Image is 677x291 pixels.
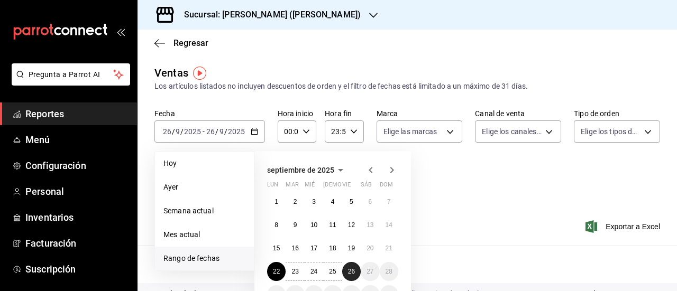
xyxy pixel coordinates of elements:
span: Elige los tipos de orden [581,126,641,137]
abbr: 15 de septiembre de 2025 [273,245,280,252]
button: 4 de septiembre de 2025 [323,192,342,211]
abbr: 27 de septiembre de 2025 [367,268,373,275]
abbr: 23 de septiembre de 2025 [291,268,298,275]
label: Hora fin [325,110,363,117]
span: Pregunta a Parrot AI [29,69,114,80]
abbr: 2 de septiembre de 2025 [294,198,297,205]
div: Los artículos listados no incluyen descuentos de orden y el filtro de fechas está limitado a un m... [154,81,660,92]
abbr: 1 de septiembre de 2025 [275,198,278,205]
span: Regresar [173,38,208,48]
abbr: 14 de septiembre de 2025 [386,221,392,229]
abbr: 12 de septiembre de 2025 [348,221,355,229]
abbr: martes [286,181,298,192]
img: Tooltip marker [193,67,206,80]
abbr: 4 de septiembre de 2025 [331,198,335,205]
abbr: 11 de septiembre de 2025 [329,221,336,229]
button: 27 de septiembre de 2025 [361,262,379,281]
button: 6 de septiembre de 2025 [361,192,379,211]
span: - [203,127,205,136]
label: Fecha [154,110,265,117]
button: 5 de septiembre de 2025 [342,192,361,211]
span: Elige las marcas [383,126,437,137]
h3: Sucursal: [PERSON_NAME] ([PERSON_NAME]) [176,8,361,21]
button: 28 de septiembre de 2025 [380,262,398,281]
abbr: domingo [380,181,393,192]
abbr: 19 de septiembre de 2025 [348,245,355,252]
span: Suscripción [25,262,129,276]
abbr: lunes [267,181,278,192]
abbr: 16 de septiembre de 2025 [291,245,298,252]
button: 24 de septiembre de 2025 [305,262,323,281]
abbr: 18 de septiembre de 2025 [329,245,336,252]
input: ---- [227,127,245,136]
abbr: sábado [361,181,372,192]
label: Tipo de orden [574,110,660,117]
button: 16 de septiembre de 2025 [286,239,304,258]
abbr: 3 de septiembre de 2025 [312,198,316,205]
button: 3 de septiembre de 2025 [305,192,323,211]
span: / [224,127,227,136]
button: 26 de septiembre de 2025 [342,262,361,281]
label: Canal de venta [475,110,561,117]
button: 15 de septiembre de 2025 [267,239,286,258]
span: Inventarios [25,210,129,224]
abbr: 21 de septiembre de 2025 [386,245,392,252]
span: Reportes [25,107,129,121]
button: 9 de septiembre de 2025 [286,215,304,234]
button: 11 de septiembre de 2025 [323,215,342,234]
input: -- [162,127,172,136]
abbr: 17 de septiembre de 2025 [310,245,317,252]
span: Hoy [163,158,245,169]
input: -- [175,127,180,136]
abbr: 13 de septiembre de 2025 [367,221,373,229]
span: Exportar a Excel [588,220,660,233]
span: Semana actual [163,205,245,217]
input: -- [206,127,215,136]
button: 25 de septiembre de 2025 [323,262,342,281]
span: / [172,127,175,136]
label: Marca [377,110,463,117]
button: 14 de septiembre de 2025 [380,215,398,234]
span: Rango de fechas [163,253,245,264]
span: / [180,127,184,136]
button: 23 de septiembre de 2025 [286,262,304,281]
button: 19 de septiembre de 2025 [342,239,361,258]
button: Pregunta a Parrot AI [12,63,130,86]
span: Facturación [25,236,129,250]
abbr: jueves [323,181,386,192]
input: ---- [184,127,202,136]
abbr: 24 de septiembre de 2025 [310,268,317,275]
button: 2 de septiembre de 2025 [286,192,304,211]
abbr: 7 de septiembre de 2025 [387,198,391,205]
abbr: 20 de septiembre de 2025 [367,245,373,252]
abbr: 28 de septiembre de 2025 [386,268,392,275]
button: 20 de septiembre de 2025 [361,239,379,258]
span: Menú [25,133,129,147]
button: 21 de septiembre de 2025 [380,239,398,258]
abbr: 26 de septiembre de 2025 [348,268,355,275]
span: septiembre de 2025 [267,166,334,174]
abbr: miércoles [305,181,315,192]
span: Elige los canales de venta [482,126,542,137]
abbr: 5 de septiembre de 2025 [350,198,353,205]
abbr: 10 de septiembre de 2025 [310,221,317,229]
abbr: 22 de septiembre de 2025 [273,268,280,275]
button: 1 de septiembre de 2025 [267,192,286,211]
button: 12 de septiembre de 2025 [342,215,361,234]
abbr: 8 de septiembre de 2025 [275,221,278,229]
abbr: 6 de septiembre de 2025 [368,198,372,205]
span: / [215,127,218,136]
button: 13 de septiembre de 2025 [361,215,379,234]
button: 22 de septiembre de 2025 [267,262,286,281]
abbr: viernes [342,181,351,192]
button: open_drawer_menu [116,27,125,36]
button: septiembre de 2025 [267,164,347,176]
label: Hora inicio [278,110,316,117]
button: Regresar [154,38,208,48]
abbr: 9 de septiembre de 2025 [294,221,297,229]
button: 17 de septiembre de 2025 [305,239,323,258]
span: Configuración [25,158,129,173]
input: -- [219,127,224,136]
abbr: 25 de septiembre de 2025 [329,268,336,275]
